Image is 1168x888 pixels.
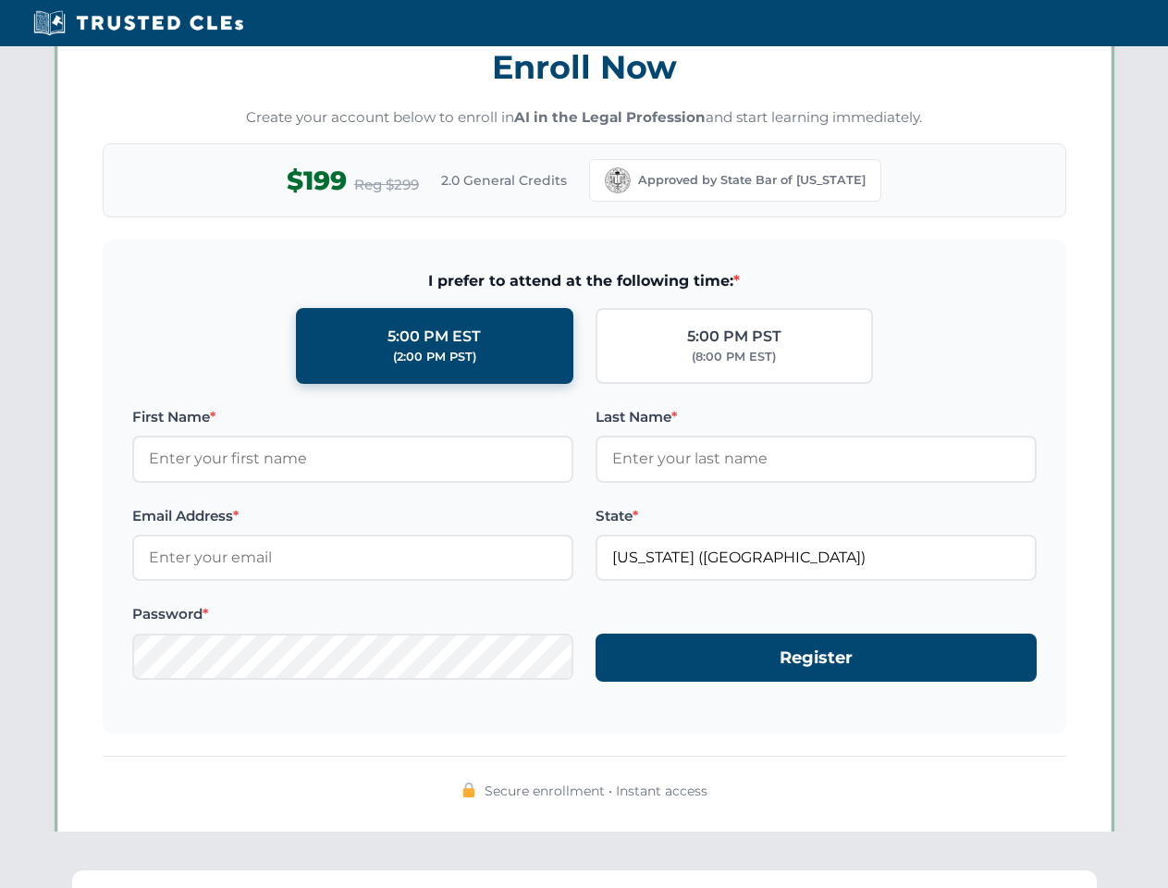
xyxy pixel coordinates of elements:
[596,406,1037,428] label: Last Name
[514,108,706,126] strong: AI in the Legal Profession
[132,505,573,527] label: Email Address
[441,170,567,191] span: 2.0 General Credits
[687,325,781,349] div: 5:00 PM PST
[132,535,573,581] input: Enter your email
[354,174,419,196] span: Reg $299
[28,9,249,37] img: Trusted CLEs
[461,783,476,797] img: 🔒
[596,634,1037,683] button: Register
[132,269,1037,293] span: I prefer to attend at the following time:
[596,505,1037,527] label: State
[287,160,347,202] span: $199
[387,325,481,349] div: 5:00 PM EST
[132,603,573,625] label: Password
[103,107,1066,129] p: Create your account below to enroll in and start learning immediately.
[132,436,573,482] input: Enter your first name
[605,167,631,193] img: California Bar
[596,436,1037,482] input: Enter your last name
[393,348,476,366] div: (2:00 PM PST)
[132,406,573,428] label: First Name
[485,781,707,801] span: Secure enrollment • Instant access
[692,348,776,366] div: (8:00 PM EST)
[638,171,866,190] span: Approved by State Bar of [US_STATE]
[103,38,1066,96] h3: Enroll Now
[596,535,1037,581] input: California (CA)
